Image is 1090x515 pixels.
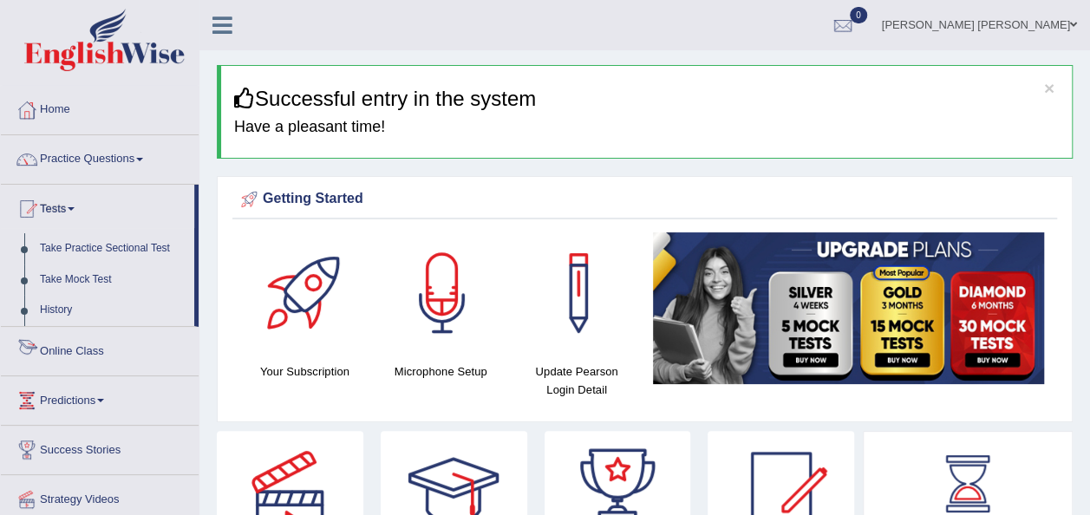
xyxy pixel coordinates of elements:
[382,362,500,381] h4: Microphone Setup
[1,426,199,469] a: Success Stories
[245,362,364,381] h4: Your Subscription
[518,362,636,399] h4: Update Pearson Login Detail
[234,88,1059,110] h3: Successful entry in the system
[1,327,199,370] a: Online Class
[32,264,194,296] a: Take Mock Test
[237,186,1053,212] div: Getting Started
[1,135,199,179] a: Practice Questions
[32,233,194,264] a: Take Practice Sectional Test
[234,119,1059,136] h4: Have a pleasant time!
[32,295,194,326] a: History
[1044,79,1054,97] button: ×
[653,232,1044,383] img: small5.jpg
[1,185,194,228] a: Tests
[1,376,199,420] a: Predictions
[1,86,199,129] a: Home
[850,7,867,23] span: 0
